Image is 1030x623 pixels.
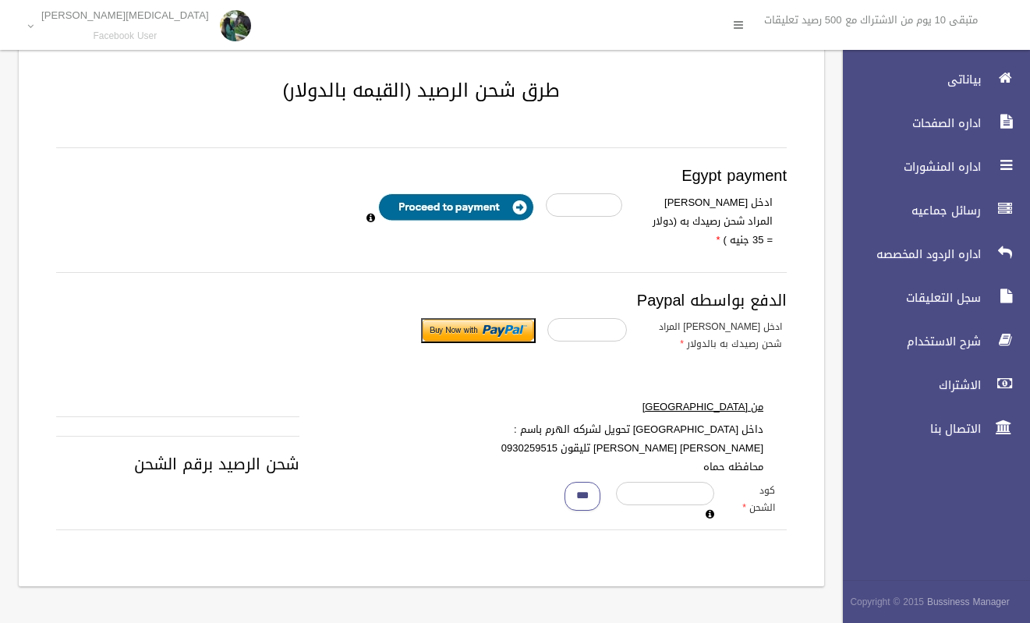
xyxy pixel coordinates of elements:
[466,420,775,476] label: داخل [GEOGRAPHIC_DATA] تحويل لشركه الهرم باسم : [PERSON_NAME] [PERSON_NAME] تليقون 0930259515 محا...
[41,30,209,42] small: Facebook User
[726,482,787,516] label: كود الشحن
[830,115,986,131] span: اداره الصفحات
[830,72,986,87] span: بياناتى
[830,281,1030,315] a: سجل التعليقات
[830,377,986,393] span: الاشتراك
[830,62,1030,97] a: بياناتى
[830,412,1030,446] a: الاتصال بنا
[830,334,986,349] span: شرح الاستخدام
[830,159,986,175] span: اداره المنشورات
[830,368,1030,402] a: الاشتراك
[830,290,986,306] span: سجل التعليقات
[56,292,787,309] h3: الدفع بواسطه Paypal
[927,593,1010,611] strong: Bussiness Manager
[830,203,986,218] span: رسائل جماعيه
[830,193,1030,228] a: رسائل جماعيه
[850,593,924,611] span: Copyright © 2015
[830,324,1030,359] a: شرح الاستخدام
[466,398,775,416] label: من [GEOGRAPHIC_DATA]
[421,318,536,343] input: Submit
[634,193,784,250] label: ادخل [PERSON_NAME] المراد شحن رصيدك به (دولار = 35 جنيه )
[41,9,209,21] p: [MEDICAL_DATA][PERSON_NAME]
[56,455,787,473] h3: شحن الرصيد برقم الشحن
[639,318,794,352] label: ادخل [PERSON_NAME] المراد شحن رصيدك به بالدولار
[830,421,986,437] span: الاتصال بنا
[830,246,986,262] span: اداره الردود المخصصه
[830,150,1030,184] a: اداره المنشورات
[830,106,1030,140] a: اداره الصفحات
[830,237,1030,271] a: اداره الردود المخصصه
[37,80,805,101] h2: طرق شحن الرصيد (القيمه بالدولار)
[56,167,787,184] h3: Egypt payment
